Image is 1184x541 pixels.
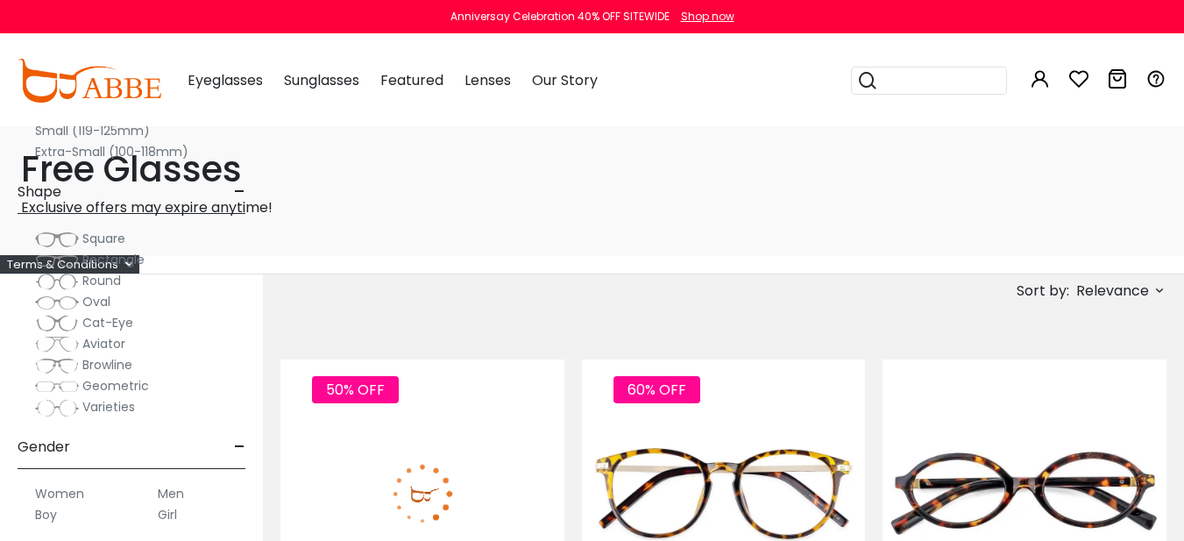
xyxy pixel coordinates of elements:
[35,336,79,353] img: Aviator.png
[35,315,79,332] img: Cat-Eye.png
[82,314,133,331] span: Cat-Eye
[35,231,79,248] img: Square.png
[35,378,79,395] img: Geometric.png
[35,273,79,290] img: Round.png
[21,197,1163,218] p: Exclusive offers may expire anytime!
[82,251,145,268] span: Rectangle
[158,504,177,525] label: Girl
[672,9,734,24] a: Shop now
[35,357,79,374] img: Browline.png
[18,59,161,103] img: abbeglasses.com
[82,293,110,310] span: Oval
[35,141,188,162] label: Extra-Small (100-118mm)
[234,171,245,213] span: -
[82,272,121,289] span: Round
[464,70,511,90] span: Lenses
[35,483,84,504] label: Women
[21,148,1163,190] h1: Free Glasses
[1076,275,1149,307] span: Relevance
[35,294,79,311] img: Oval.png
[681,9,734,25] div: Shop now
[284,70,359,90] span: Sunglasses
[234,426,245,468] span: -
[82,398,135,416] span: Varieties
[312,376,399,403] span: 50% OFF
[35,252,79,269] img: Rectangle.png
[613,376,700,403] span: 60% OFF
[82,230,125,247] span: Square
[18,426,70,468] span: Gender
[82,335,125,352] span: Aviator
[1017,281,1069,301] span: Sort by:
[450,9,670,25] div: Anniversay Celebration 40% OFF SITEWIDE
[188,70,263,90] span: Eyeglasses
[532,70,598,90] span: Our Story
[35,504,57,525] label: Boy
[82,377,149,395] span: Geometric
[35,120,150,141] label: Small (119-125mm)
[158,483,184,504] label: Men
[380,70,443,90] span: Featured
[18,171,61,213] span: Shape
[35,399,79,417] img: Varieties.png
[82,356,132,374] span: Browline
